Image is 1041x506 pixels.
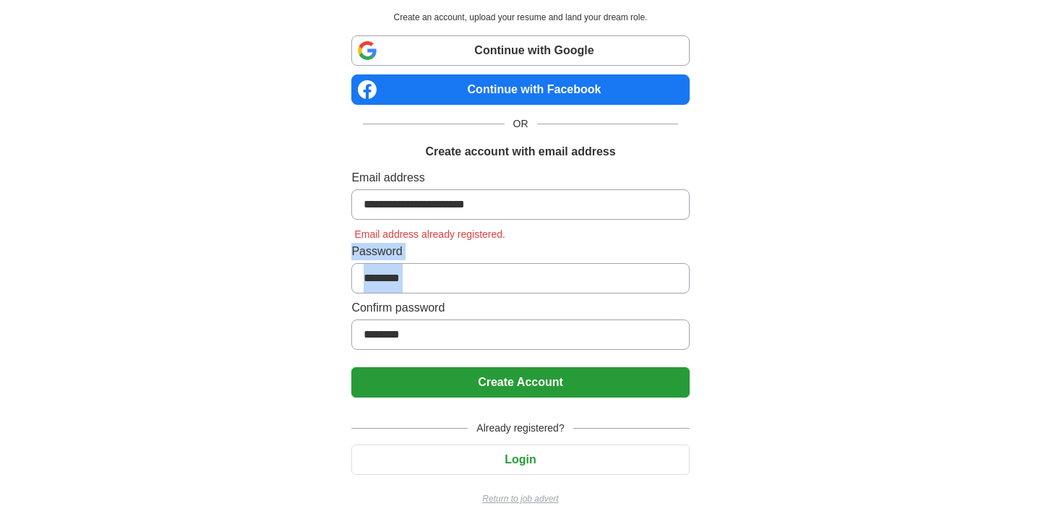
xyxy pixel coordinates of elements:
[351,228,508,240] span: Email address already registered.
[351,453,689,466] a: Login
[351,299,689,317] label: Confirm password
[351,35,689,66] a: Continue with Google
[351,367,689,398] button: Create Account
[351,243,689,260] label: Password
[351,445,689,475] button: Login
[351,169,689,186] label: Email address
[351,74,689,105] a: Continue with Facebook
[425,143,615,160] h1: Create account with email address
[351,492,689,505] a: Return to job advert
[468,421,573,436] span: Already registered?
[354,11,686,24] p: Create an account, upload your resume and land your dream role.
[505,116,537,132] span: OR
